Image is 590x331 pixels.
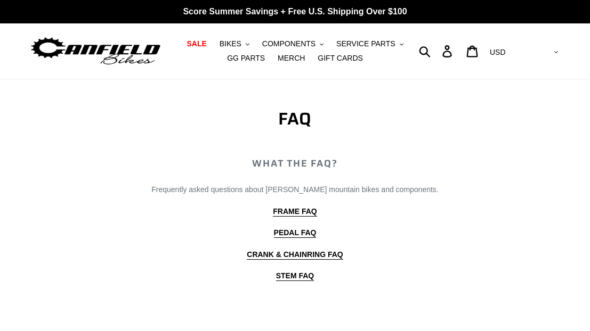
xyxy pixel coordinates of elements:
[274,228,317,238] a: PEDAL FAQ
[257,37,329,51] button: COMPONENTS
[181,37,212,51] a: SALE
[75,184,515,195] p: Frequently asked questions about [PERSON_NAME] mountain bikes and components.
[273,207,317,217] a: FRAME FAQ
[220,39,241,48] span: BIKES
[273,207,317,216] b: FRAME FAQ
[272,51,310,65] a: MERCH
[276,271,314,281] a: STEM FAQ
[278,54,305,63] span: MERCH
[252,156,337,171] strong: WHAT THE FAQ?
[75,109,515,129] h1: FAQ
[222,51,270,65] a: GG PARTS
[262,39,316,48] span: COMPONENTS
[247,250,343,260] a: CRANK & CHAINRING FAQ
[312,51,368,65] a: GIFT CARDS
[331,37,408,51] button: SERVICE PARTS
[318,54,363,63] span: GIFT CARDS
[187,39,206,48] span: SALE
[276,271,314,280] b: STEM FAQ
[29,35,162,68] img: Canfield Bikes
[336,39,395,48] span: SERVICE PARTS
[214,37,255,51] button: BIKES
[274,228,317,237] b: PEDAL FAQ
[227,54,265,63] span: GG PARTS
[247,250,343,259] b: CRANK & CHAINRING FAQ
